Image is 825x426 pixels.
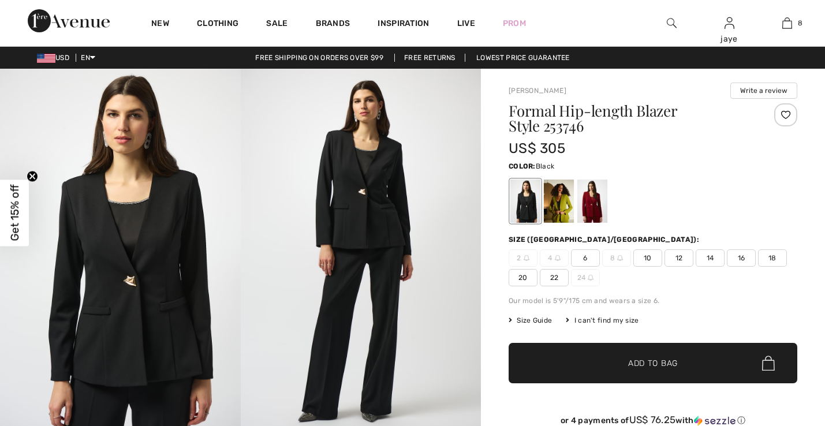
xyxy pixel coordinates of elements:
[782,16,792,30] img: My Bag
[759,16,815,30] a: 8
[8,185,21,241] span: Get 15% off
[798,18,802,28] span: 8
[555,255,561,261] img: ring-m.svg
[571,249,600,267] span: 6
[503,17,526,29] a: Prom
[730,83,797,99] button: Write a review
[509,234,701,245] div: Size ([GEOGRAPHIC_DATA]/[GEOGRAPHIC_DATA]):
[37,54,55,63] img: US Dollar
[665,249,693,267] span: 12
[536,162,555,170] span: Black
[509,343,797,383] button: Add to Bag
[81,54,95,62] span: EN
[457,17,475,29] a: Live
[696,249,725,267] span: 14
[316,18,350,31] a: Brands
[27,171,38,182] button: Close teaser
[758,249,787,267] span: 18
[602,249,631,267] span: 8
[762,356,775,371] img: Bag.svg
[588,275,593,281] img: ring-m.svg
[725,17,734,28] a: Sign In
[509,162,536,170] span: Color:
[266,18,288,31] a: Sale
[509,315,552,326] span: Size Guide
[633,249,662,267] span: 10
[571,269,600,286] span: 24
[509,103,749,133] h1: Formal Hip-length Blazer Style 253746
[467,54,579,62] a: Lowest Price Guarantee
[509,140,565,156] span: US$ 305
[540,249,569,267] span: 4
[577,180,607,223] div: Merlot
[617,255,623,261] img: ring-m.svg
[629,414,676,425] span: US$ 76.25
[246,54,393,62] a: Free shipping on orders over $99
[540,269,569,286] span: 22
[378,18,429,31] span: Inspiration
[197,18,238,31] a: Clothing
[509,414,797,426] div: or 4 payments of with
[28,9,110,32] img: 1ère Avenue
[509,249,537,267] span: 2
[510,180,540,223] div: Black
[394,54,465,62] a: Free Returns
[544,180,574,223] div: Fern
[566,315,639,326] div: I can't find my size
[37,54,74,62] span: USD
[694,416,736,426] img: Sezzle
[509,87,566,95] a: [PERSON_NAME]
[725,16,734,30] img: My Info
[524,255,529,261] img: ring-m.svg
[151,18,169,31] a: New
[628,357,678,369] span: Add to Bag
[667,16,677,30] img: search the website
[509,296,797,306] div: Our model is 5'9"/175 cm and wears a size 6.
[727,249,756,267] span: 16
[701,33,757,45] div: jaye
[509,269,537,286] span: 20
